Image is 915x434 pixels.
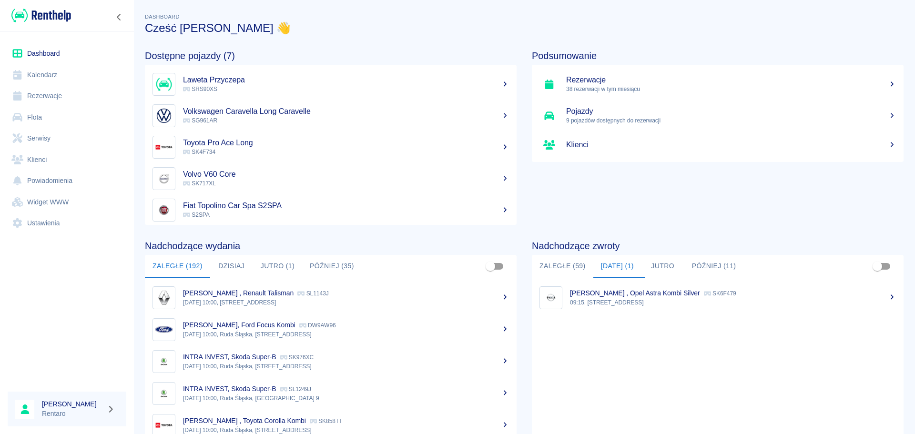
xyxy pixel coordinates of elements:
a: ImageLaweta Przyczepa SRS90XS [145,69,517,100]
span: SG961AR [183,117,217,124]
p: SK858TT [310,418,343,424]
a: ImageVolkswagen Caravella Long Caravelle SG961AR [145,100,517,131]
p: [DATE] 10:00, [STREET_ADDRESS] [183,298,509,307]
h4: Nadchodzące wydania [145,240,517,252]
span: Pokaż przypisane tylko do mnie [481,257,499,275]
p: [PERSON_NAME], Ford Focus Kombi [183,321,295,329]
p: [PERSON_NAME] , Toyota Corolla Kombi [183,417,306,424]
p: Rentaro [42,409,103,419]
button: Dzisiaj [210,255,253,278]
a: ImageFiat Topolino Car Spa S2SPA S2SPA [145,194,517,226]
span: Dashboard [145,14,180,20]
span: SRS90XS [183,86,217,92]
a: Dashboard [8,43,126,64]
a: Image[PERSON_NAME] , Opel Astra Kombi Silver SK6F47909:15, [STREET_ADDRESS] [532,282,904,313]
h3: Cześć [PERSON_NAME] 👋 [145,21,904,35]
img: Image [155,170,173,188]
img: Image [155,138,173,156]
a: Renthelp logo [8,8,71,23]
span: S2SPA [183,212,210,218]
a: Widget WWW [8,192,126,213]
p: DW9AW96 [299,322,336,329]
h5: Volvo V60 Core [183,170,509,179]
h4: Podsumowanie [532,50,904,61]
img: Renthelp logo [11,8,71,23]
a: Klienci [532,131,904,158]
h5: Volkswagen Caravella Long Caravelle [183,107,509,116]
a: Powiadomienia [8,170,126,192]
img: Image [155,321,173,339]
p: SK6F479 [704,290,736,297]
h4: Dostępne pojazdy (7) [145,50,517,61]
span: SK4F734 [183,149,215,155]
img: Image [155,353,173,371]
img: Image [542,289,560,307]
img: Image [155,107,173,125]
h5: Klienci [566,140,896,150]
a: Ustawienia [8,212,126,234]
a: Image[PERSON_NAME], Ford Focus Kombi DW9AW96[DATE] 10:00, Ruda Śląska, [STREET_ADDRESS] [145,313,517,345]
a: ImageVolvo V60 Core SK717XL [145,163,517,194]
h5: Pojazdy [566,107,896,116]
button: Jutro [641,255,684,278]
h6: [PERSON_NAME] [42,399,103,409]
a: Flota [8,107,126,128]
img: Image [155,201,173,219]
a: Serwisy [8,128,126,149]
p: SL1143J [297,290,328,297]
button: Zwiń nawigację [112,11,126,23]
a: ImageINTRA INVEST, Skoda Super-B SK976XC[DATE] 10:00, Ruda Śląska, [STREET_ADDRESS] [145,345,517,377]
p: INTRA INVEST, Skoda Super-B [183,353,276,361]
a: Pojazdy9 pojazdów dostępnych do rezerwacji [532,100,904,131]
button: Później (11) [684,255,744,278]
p: SL1249J [280,386,311,393]
button: Zaległe (192) [145,255,210,278]
img: Image [155,289,173,307]
h5: Rezerwacje [566,75,896,85]
p: [DATE] 10:00, Ruda Śląska, [STREET_ADDRESS] [183,362,509,371]
p: SK976XC [280,354,314,361]
p: [DATE] 10:00, Ruda Śląska, [STREET_ADDRESS] [183,330,509,339]
a: Rezerwacje [8,85,126,107]
p: [DATE] 10:00, Ruda Śląska, [GEOGRAPHIC_DATA] 9 [183,394,509,403]
img: Image [155,75,173,93]
p: 09:15, [STREET_ADDRESS] [570,298,896,307]
img: Image [155,384,173,403]
p: [PERSON_NAME] , Renault Talisman [183,289,294,297]
a: Rezerwacje38 rezerwacji w tym miesiącu [532,69,904,100]
p: [PERSON_NAME] , Opel Astra Kombi Silver [570,289,700,297]
h5: Fiat Topolino Car Spa S2SPA [183,201,509,211]
h4: Nadchodzące zwroty [532,240,904,252]
button: Zaległe (59) [532,255,593,278]
button: Później (35) [302,255,362,278]
button: Jutro (1) [253,255,302,278]
a: ImageToyota Pro Ace Long SK4F734 [145,131,517,163]
button: [DATE] (1) [593,255,641,278]
a: Image[PERSON_NAME] , Renault Talisman SL1143J[DATE] 10:00, [STREET_ADDRESS] [145,282,517,313]
a: ImageINTRA INVEST, Skoda Super-B SL1249J[DATE] 10:00, Ruda Śląska, [GEOGRAPHIC_DATA] 9 [145,377,517,409]
span: SK717XL [183,180,216,187]
p: 38 rezerwacji w tym miesiącu [566,85,896,93]
p: INTRA INVEST, Skoda Super-B [183,385,276,393]
p: 9 pojazdów dostępnych do rezerwacji [566,116,896,125]
h5: Laweta Przyczepa [183,75,509,85]
span: Pokaż przypisane tylko do mnie [868,257,886,275]
a: Klienci [8,149,126,171]
h5: Toyota Pro Ace Long [183,138,509,148]
a: Kalendarz [8,64,126,86]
